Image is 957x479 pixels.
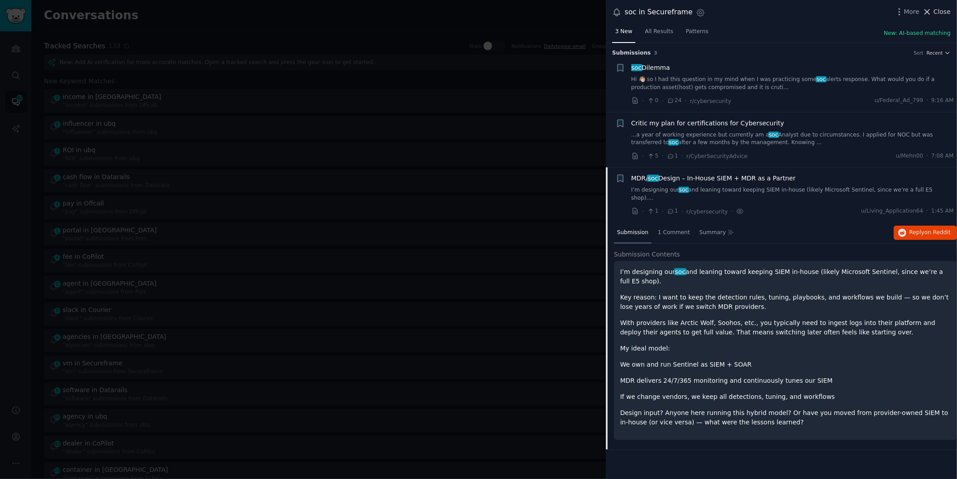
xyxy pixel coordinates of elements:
span: Patterns [686,28,708,36]
span: · [682,151,683,161]
span: 1:45 AM [931,207,954,215]
span: soc [631,64,643,71]
button: Replyon Reddit [894,226,957,240]
a: socDilemma [631,63,670,73]
button: Close [923,7,951,17]
span: 1 [667,152,678,160]
p: If we change vendors, we keep all detections, tuning, and workflows [620,392,951,402]
span: soc [768,132,779,138]
a: 3 New [612,25,635,43]
span: 3 [654,50,657,56]
p: MDR delivers 24/7/365 monitoring and continuously tunes our SIEM [620,376,951,385]
span: · [642,96,644,106]
p: With providers like Arctic Wolf, Soohos, etc., you typically need to ingest logs into their platf... [620,318,951,337]
span: soc [678,187,689,193]
span: · [662,207,664,216]
p: My ideal model: [620,344,951,353]
button: Recent [927,50,951,56]
span: Submission [617,229,648,237]
div: soc in Secureframe [625,7,693,18]
a: ...a year of working experience but currently am asocAnalyst due to circumstances. I applied for ... [631,131,954,147]
span: · [685,96,687,106]
span: · [662,151,664,161]
span: · [662,96,664,106]
span: MDR/ Design – In-House SIEM + MDR as a Partner [631,174,796,183]
button: New: AI-based matching [884,30,951,38]
span: · [642,207,644,216]
span: r/CyberSecurityAdvice [687,153,748,159]
p: Design input? Anyone here running this hybrid model? Or have you moved from provider-owned SIEM t... [620,408,951,427]
a: Hi 👋🏼 so I had this question in my mind when I was practicing somesocalerts response. What would ... [631,76,954,91]
span: 9:16 AM [931,97,954,105]
span: More [904,7,920,17]
span: · [927,207,928,215]
span: 7:08 AM [931,152,954,160]
span: 1 Comment [658,229,690,237]
a: Critic my plan for certifications for Cybersecurity [631,119,785,128]
span: · [927,152,928,160]
span: u/Mehn00 [896,152,923,160]
span: Submission s [612,49,651,57]
p: Key reason: I want to keep the detection rules, tuning, playbooks, and workflows we build — so we... [620,293,951,312]
span: u/Federal_Ad_799 [875,97,923,105]
span: u/Living_Application64 [861,207,923,215]
span: Recent [927,50,943,56]
span: 0 [647,97,658,105]
a: All Results [642,25,676,43]
p: I’m designing our and leaning toward keeping SIEM in-house (likely Microsoft Sentinel, since we’r... [620,267,951,286]
span: r/cybersecurity [690,98,731,104]
p: We own and run Sentinel as SIEM + SOAR [620,360,951,369]
span: soc [647,175,659,182]
a: I’m designing oursocand leaning toward keeping SIEM in-house (likely Microsoft Sentinel, since we... [631,186,954,202]
span: on Reddit [925,229,951,235]
a: Patterns [683,25,712,43]
span: Reply [910,229,951,237]
span: 5 [647,152,658,160]
span: · [682,207,683,216]
a: MDR/socDesign – In-House SIEM + MDR as a Partner [631,174,796,183]
span: soc [674,268,687,275]
span: 1 [647,207,658,215]
span: soc [816,76,827,82]
span: Close [934,7,951,17]
span: · [927,97,928,105]
span: Summary [700,229,726,237]
span: 24 [667,97,682,105]
span: 3 New [615,28,632,36]
span: 1 [667,207,678,215]
span: · [731,207,733,216]
span: soc [668,139,679,145]
span: r/cybersecurity [687,209,728,215]
span: · [642,151,644,161]
span: Submission Contents [614,250,680,259]
button: More [895,7,920,17]
div: Sort [914,50,924,56]
span: All Results [645,28,673,36]
span: Dilemma [631,63,670,73]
